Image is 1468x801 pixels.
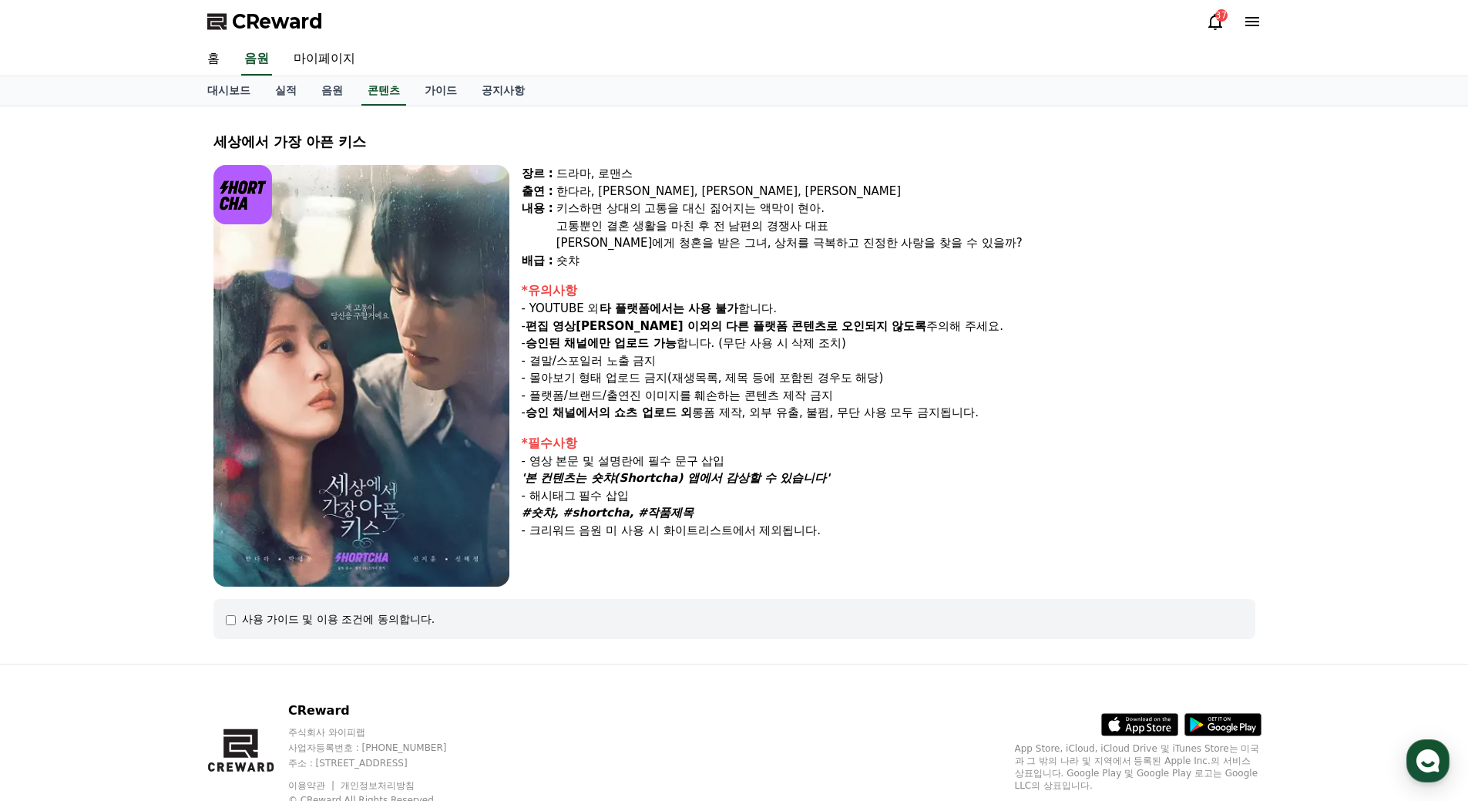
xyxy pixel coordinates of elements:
div: 37 [1215,9,1228,22]
p: - 크리워드 음원 미 사용 시 화이트리스트에서 제외됩니다. [522,522,1255,540]
div: 출연 : [522,183,553,200]
a: 실적 [263,76,309,106]
p: - 주의해 주세요. [522,318,1255,335]
p: App Store, iCloud, iCloud Drive 및 iTunes Store는 미국과 그 밖의 나라 및 지역에서 등록된 Apple Inc.의 서비스 상표입니다. Goo... [1015,742,1261,792]
span: 대화 [141,513,160,525]
a: 대화 [102,489,199,527]
div: [PERSON_NAME]에게 청혼을 받은 그녀, 상처를 극복하고 진정한 사랑을 찾을 수 있을까? [556,234,1255,252]
a: 콘텐츠 [361,76,406,106]
p: - 해시태그 필수 삽입 [522,487,1255,505]
strong: 다른 플랫폼 콘텐츠로 오인되지 않도록 [726,319,927,333]
div: 한다라, [PERSON_NAME], [PERSON_NAME], [PERSON_NAME] [556,183,1255,200]
p: - 합니다. (무단 사용 시 삭제 조치) [522,335,1255,352]
p: - 결말/스포일러 노출 금지 [522,352,1255,370]
a: 홈 [195,43,232,76]
span: 설정 [238,512,257,524]
div: 고통뿐인 결혼 생활을 마친 후 전 남편의 경쟁사 대표 [556,217,1255,235]
p: - 영상 본문 및 설명란에 필수 문구 삽입 [522,453,1255,470]
div: 키스하면 상대의 고통을 대신 짊어지는 액막이 현아. [556,200,1255,217]
img: video [213,165,509,587]
span: CReward [232,9,323,34]
div: 사용 가이드 및 이용 조건에 동의합니다. [242,611,435,627]
a: 개인정보처리방침 [341,780,415,791]
p: 주소 : [STREET_ADDRESS] [288,757,476,769]
div: 세상에서 가장 아픈 키스 [213,131,1255,153]
img: logo [213,165,273,224]
strong: 승인 채널에서의 쇼츠 업로드 외 [526,406,692,419]
div: 내용 : [522,200,553,252]
em: '본 컨텐츠는 숏챠(Shortcha) 앱에서 감상할 수 있습니다' [522,471,830,485]
span: 홈 [49,512,58,524]
a: 홈 [5,489,102,527]
strong: 승인된 채널에만 업로드 가능 [526,336,677,350]
p: - 롱폼 제작, 외부 유출, 불펌, 무단 사용 모두 금지됩니다. [522,404,1255,422]
div: 드라마, 로맨스 [556,165,1255,183]
div: 장르 : [522,165,553,183]
p: 주식회사 와이피랩 [288,726,476,739]
strong: 타 플랫폼에서는 사용 불가 [600,301,739,315]
p: - YOUTUBE 외 합니다. [522,300,1255,318]
p: CReward [288,702,476,720]
a: 음원 [309,76,355,106]
div: *유의사항 [522,281,1255,300]
div: *필수사항 [522,434,1255,453]
a: 마이페이지 [281,43,368,76]
a: 대시보드 [195,76,263,106]
p: - 플랫폼/브랜드/출연진 이미지를 훼손하는 콘텐츠 제작 금지 [522,387,1255,405]
div: 배급 : [522,252,553,270]
a: CReward [207,9,323,34]
a: 음원 [241,43,272,76]
a: 37 [1206,12,1224,31]
a: 이용약관 [288,780,337,791]
a: 설정 [199,489,296,527]
em: #숏챠, #shortcha, #작품제목 [522,506,694,520]
p: 사업자등록번호 : [PHONE_NUMBER] [288,742,476,754]
p: - 몰아보기 형태 업로드 금지(재생목록, 제목 등에 포함된 경우도 해당) [522,369,1255,387]
strong: 편집 영상[PERSON_NAME] 이외의 [526,319,722,333]
a: 공지사항 [469,76,537,106]
div: 숏챠 [556,252,1255,270]
a: 가이드 [412,76,469,106]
